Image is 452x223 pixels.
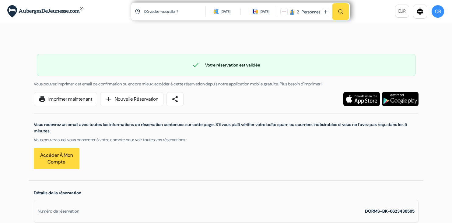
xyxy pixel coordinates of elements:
[221,9,230,15] div: [DATE]
[192,61,199,69] span: check
[365,208,415,214] strong: DORMS-BK-6623438585
[343,92,380,106] img: Téléchargez l'application gratuite
[289,9,295,15] img: guest icon
[34,148,79,169] a: Accéder à mon compte
[34,190,81,196] span: Détails de la réservation
[34,137,419,143] p: Vous pouvez aussi vous connecter à votre compte pour voir toutes vos réservations :
[297,9,299,15] div: 2
[39,95,46,103] span: print
[282,10,286,14] img: minus
[38,208,79,214] div: Numéro de réservation
[171,95,179,103] span: share
[395,5,409,18] a: EUR
[260,9,269,15] div: [DATE]
[7,5,83,18] img: AubergesDeJeunesse.com
[135,9,140,14] img: location icon
[34,81,322,87] span: Vous pouvez imprimer cet email de confirmation ou encore mieux, accéder à cette réservation depui...
[166,92,184,106] a: share
[34,121,419,134] p: Vous recevrez un email avec toutes les informations de réservation contenues sur cette page. S'il...
[214,9,219,14] img: calendarIcon icon
[413,5,427,19] a: language
[253,9,258,14] img: calendarIcon icon
[34,92,97,106] a: printImprimer maintenant
[382,92,419,106] img: Téléchargez l'application gratuite
[416,8,424,15] i: language
[37,61,415,69] div: Votre réservation est validée
[105,95,112,103] span: add
[431,5,445,18] button: CB
[324,10,328,14] img: plus
[100,92,163,106] a: addNouvelle Réservation
[143,4,206,19] input: Ville, université ou logement
[300,9,320,15] div: Personnes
